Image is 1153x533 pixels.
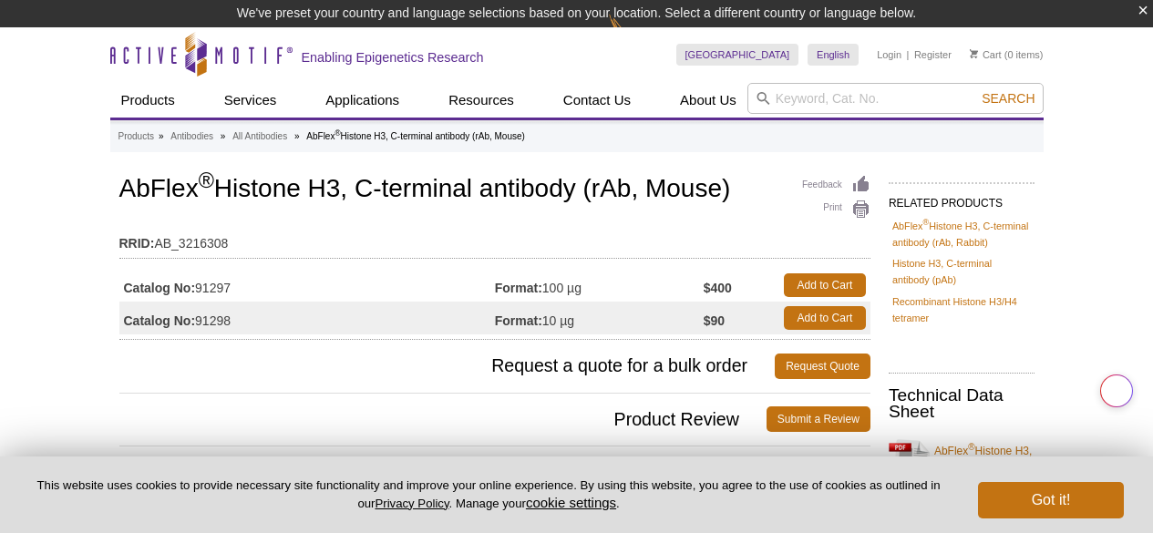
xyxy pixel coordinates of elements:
button: Got it! [978,482,1124,518]
a: Register [914,48,952,61]
a: Login [877,48,901,61]
a: Add to Cart [784,273,866,297]
li: AbFlex Histone H3, C-terminal antibody (rAb, Mouse) [306,131,525,141]
a: Privacy Policy [375,497,448,510]
a: Request Quote [775,354,870,379]
a: Resources [438,83,525,118]
li: (0 items) [970,44,1044,66]
h2: Technical Data Sheet [889,387,1035,420]
td: 100 µg [495,269,704,302]
button: Search [976,90,1040,107]
a: AbFlex®Histone H3, C-terminal antibody (rAb, Rabbit) [892,218,1031,251]
strong: Format: [495,313,542,329]
strong: $400 [704,280,732,296]
li: » [159,131,164,141]
strong: Format: [495,280,542,296]
span: Product Review [119,406,767,432]
a: Antibodies [170,128,213,145]
sup: ® [968,442,974,452]
sup: ® [199,169,214,192]
a: Add to Cart [784,306,866,330]
img: Your Cart [970,49,978,58]
sup: ® [335,128,340,138]
h1: AbFlex Histone H3, C-terminal antibody (rAb, Mouse) [119,175,870,206]
a: Services [213,83,288,118]
a: Products [110,83,186,118]
strong: RRID: [119,235,155,251]
td: AB_3216308 [119,224,870,253]
h2: Enabling Epigenetics Research [302,49,484,66]
h2: RELATED PRODUCTS [889,182,1035,215]
a: Recombinant Histone H3/H4 tetramer [892,293,1031,326]
a: AbFlex®Histone H3, C-terminal antibody (rAb, Mouse) [889,432,1035,492]
a: Products [118,128,154,145]
input: Keyword, Cat. No. [747,83,1044,114]
a: Print [802,200,870,220]
a: English [808,44,859,66]
li: | [907,44,910,66]
a: Applications [314,83,410,118]
button: cookie settings [526,495,616,510]
p: This website uses cookies to provide necessary site functionality and improve your online experie... [29,477,948,512]
sup: ® [922,218,929,227]
li: » [294,131,300,141]
strong: Catalog No: [124,280,196,296]
a: Cart [970,48,1002,61]
span: Request a quote for a bulk order [119,354,776,379]
a: Feedback [802,175,870,195]
span: Search [982,91,1035,106]
td: 91298 [119,302,495,334]
strong: $90 [704,313,725,329]
strong: Catalog No: [124,313,196,329]
a: [GEOGRAPHIC_DATA] [676,44,799,66]
img: Change Here [609,14,657,56]
a: About Us [669,83,747,118]
td: 10 µg [495,302,704,334]
a: Submit a Review [767,406,870,432]
td: 91297 [119,269,495,302]
a: Contact Us [552,83,642,118]
a: Histone H3, C-terminal antibody (pAb) [892,255,1031,288]
a: All Antibodies [232,128,287,145]
li: » [221,131,226,141]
